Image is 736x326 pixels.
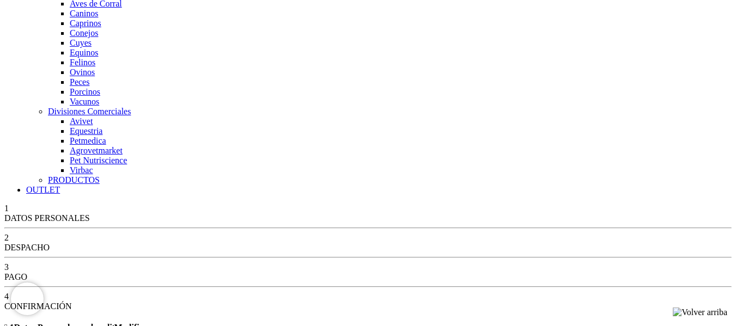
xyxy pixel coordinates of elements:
a: Caprinos [70,19,101,28]
a: Divisiones Comerciales [48,107,131,116]
div: DESPACHO [4,243,732,253]
div: 3 [4,262,732,272]
div: PAGO [4,272,732,282]
a: Agrovetmarket [70,146,123,155]
a: Peces [70,77,89,87]
div: 4 [4,292,732,302]
a: Conejos [70,28,98,38]
a: OUTLET [26,185,60,194]
div: DATOS PERSONALES [4,213,732,223]
a: Equestria [70,126,102,136]
a: Avivet [70,116,93,126]
img: Volver arriba [673,307,727,317]
div: CONFIRMACIÓN [4,302,732,311]
a: Ovinos [70,67,95,77]
a: Vacunos [70,97,99,106]
a: Equinos [70,48,98,57]
a: Cuyes [70,38,92,47]
a: Porcinos [70,87,100,96]
a: Pet Nutriscience [70,156,127,165]
a: Felinos [70,58,95,67]
div: 2 [4,233,732,243]
a: PRODUCTOS [48,175,100,184]
iframe: Brevo live chat [11,282,44,315]
div: 1 [4,204,732,213]
a: Caninos [70,9,98,18]
a: Virbac [70,165,93,175]
a: Petmedica [70,136,106,145]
